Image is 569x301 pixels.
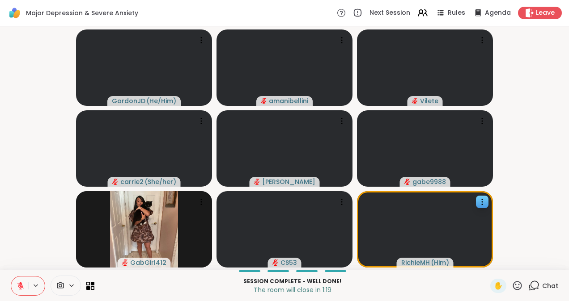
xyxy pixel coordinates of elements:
[122,259,128,266] span: audio-muted
[401,258,430,267] span: RichieMH
[144,177,176,186] span: ( She/her )
[110,191,178,268] img: GabGirl412
[404,179,411,185] span: audio-muted
[448,8,465,17] span: Rules
[120,177,144,186] span: carrie2
[26,8,138,17] span: Major Depression & Severe Anxiety
[254,179,260,185] span: audio-muted
[542,281,558,290] span: Chat
[485,8,511,17] span: Agenda
[130,258,166,267] span: GabGirl412
[112,179,119,185] span: audio-muted
[261,98,267,104] span: audio-muted
[412,177,446,186] span: gabe9988
[369,8,410,17] span: Next Session
[536,8,555,17] span: Leave
[280,258,297,267] span: CS53
[262,177,315,186] span: [PERSON_NAME]
[146,96,176,105] span: ( He/Him )
[112,96,145,105] span: GordonJD
[100,277,485,285] p: Session Complete - well done!
[412,98,418,104] span: audio-muted
[269,96,308,105] span: amanibellini
[272,259,279,266] span: audio-muted
[431,258,449,267] span: ( Him )
[494,280,503,291] span: ✋
[7,5,22,21] img: ShareWell Logomark
[100,285,485,294] p: The room will close in 1:19
[420,96,438,105] span: Vilete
